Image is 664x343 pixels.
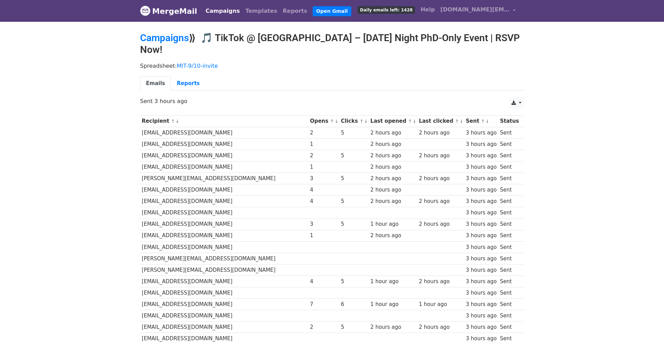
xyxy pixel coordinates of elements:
[498,127,520,138] td: Sent
[370,232,415,240] div: 2 hours ago
[364,119,368,124] a: ↓
[370,186,415,194] div: 2 hours ago
[171,119,175,124] a: ↑
[419,300,462,308] div: 1 hour ago
[140,32,524,55] h2: ⟫ 🎵 TikTok @ [GEOGRAPHIC_DATA] – [DATE] Night PhD-Only Event | RSVP Now!
[466,186,497,194] div: 3 hours ago
[341,278,367,286] div: 5
[481,119,485,124] a: ↑
[464,115,498,127] th: Sent
[498,196,520,207] td: Sent
[466,255,497,263] div: 3 hours ago
[341,129,367,137] div: 5
[310,129,338,137] div: 2
[341,175,367,183] div: 5
[417,115,464,127] th: Last clicked
[413,119,416,124] a: ↓
[498,264,520,276] td: Sent
[140,161,308,173] td: [EMAIL_ADDRESS][DOMAIN_NAME]
[419,323,462,331] div: 2 hours ago
[310,186,338,194] div: 4
[437,3,518,19] a: [DOMAIN_NAME][EMAIL_ADDRESS][DOMAIN_NAME]
[140,6,150,16] img: MergeMail logo
[140,138,308,150] td: [EMAIL_ADDRESS][DOMAIN_NAME]
[140,310,308,322] td: [EMAIL_ADDRESS][DOMAIN_NAME]
[140,299,308,310] td: [EMAIL_ADDRESS][DOMAIN_NAME]
[339,115,369,127] th: Clicks
[140,322,308,333] td: [EMAIL_ADDRESS][DOMAIN_NAME]
[466,232,497,240] div: 3 hours ago
[440,6,509,14] span: [DOMAIN_NAME][EMAIL_ADDRESS][DOMAIN_NAME]
[418,3,437,17] a: Help
[498,138,520,150] td: Sent
[466,175,497,183] div: 3 hours ago
[466,289,497,297] div: 3 hours ago
[419,129,462,137] div: 2 hours ago
[498,287,520,299] td: Sent
[466,129,497,137] div: 3 hours ago
[370,152,415,160] div: 2 hours ago
[498,184,520,196] td: Sent
[370,300,415,308] div: 1 hour ago
[498,322,520,333] td: Sent
[466,266,497,274] div: 3 hours ago
[308,115,339,127] th: Opens
[140,173,308,184] td: [PERSON_NAME][EMAIL_ADDRESS][DOMAIN_NAME]
[498,310,520,322] td: Sent
[498,173,520,184] td: Sent
[140,253,308,264] td: [PERSON_NAME][EMAIL_ADDRESS][DOMAIN_NAME]
[140,207,308,219] td: [EMAIL_ADDRESS][DOMAIN_NAME]
[466,220,497,228] div: 3 hours ago
[330,119,334,124] a: ↑
[370,129,415,137] div: 2 hours ago
[310,300,338,308] div: 7
[466,312,497,320] div: 3 hours ago
[498,207,520,219] td: Sent
[466,335,497,343] div: 3 hours ago
[466,300,497,308] div: 3 hours ago
[466,209,497,217] div: 3 hours ago
[140,150,308,161] td: [EMAIL_ADDRESS][DOMAIN_NAME]
[419,152,462,160] div: 2 hours ago
[140,241,308,253] td: [EMAIL_ADDRESS][DOMAIN_NAME]
[310,152,338,160] div: 2
[140,196,308,207] td: [EMAIL_ADDRESS][DOMAIN_NAME]
[310,220,338,228] div: 3
[419,175,462,183] div: 2 hours ago
[203,4,242,18] a: Campaigns
[140,115,308,127] th: Recipient
[140,276,308,287] td: [EMAIL_ADDRESS][DOMAIN_NAME]
[370,197,415,205] div: 2 hours ago
[455,119,459,124] a: ↑
[140,264,308,276] td: [PERSON_NAME][EMAIL_ADDRESS][DOMAIN_NAME]
[313,6,351,16] a: Open Gmail
[370,323,415,331] div: 2 hours ago
[140,127,308,138] td: [EMAIL_ADDRESS][DOMAIN_NAME]
[341,220,367,228] div: 5
[466,323,497,331] div: 3 hours ago
[486,119,489,124] a: ↓
[140,4,197,18] a: MergeMail
[466,278,497,286] div: 3 hours ago
[370,140,415,148] div: 2 hours ago
[466,243,497,251] div: 3 hours ago
[498,230,520,241] td: Sent
[358,6,415,14] span: Daily emails left: 1428
[355,3,418,17] a: Daily emails left: 1428
[369,115,417,127] th: Last opened
[310,175,338,183] div: 3
[242,4,280,18] a: Templates
[140,76,171,91] a: Emails
[310,323,338,331] div: 2
[370,220,415,228] div: 1 hour ago
[341,197,367,205] div: 5
[370,163,415,171] div: 2 hours ago
[341,323,367,331] div: 5
[498,276,520,287] td: Sent
[334,119,338,124] a: ↓
[341,152,367,160] div: 5
[466,152,497,160] div: 3 hours ago
[498,299,520,310] td: Sent
[140,32,189,44] a: Campaigns
[466,163,497,171] div: 3 hours ago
